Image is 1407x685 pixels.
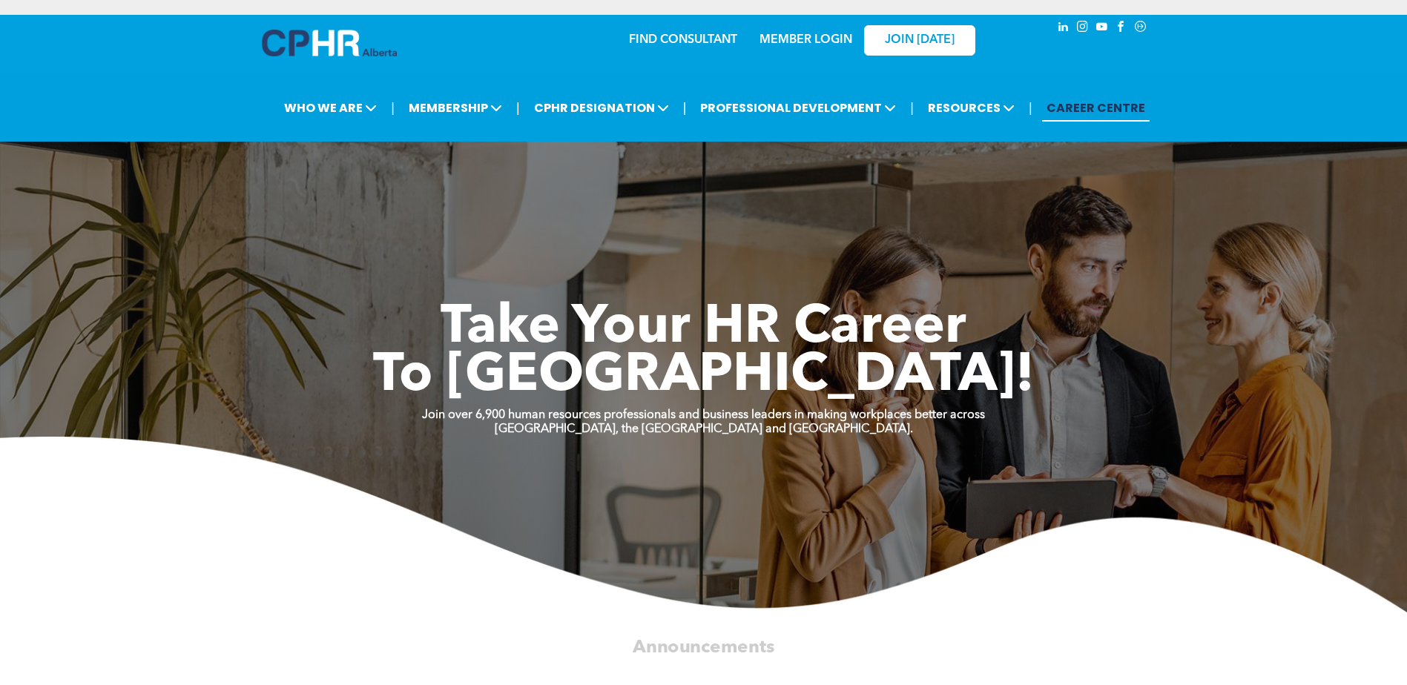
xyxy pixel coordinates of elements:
a: MEMBER LOGIN [759,34,852,46]
strong: Join over 6,900 human resources professionals and business leaders in making workplaces better ac... [422,409,985,421]
span: Take Your HR Career [441,302,966,355]
span: PROFESSIONAL DEVELOPMENT [696,94,900,122]
a: Social network [1133,19,1149,39]
a: linkedin [1055,19,1072,39]
a: instagram [1075,19,1091,39]
span: WHO WE ARE [280,94,381,122]
li: | [910,93,914,123]
li: | [1029,93,1032,123]
a: CAREER CENTRE [1042,94,1150,122]
a: facebook [1113,19,1130,39]
span: Announcements [633,638,774,656]
li: | [391,93,395,123]
span: To [GEOGRAPHIC_DATA]! [373,350,1035,403]
span: RESOURCES [923,94,1019,122]
span: MEMBERSHIP [404,94,507,122]
span: JOIN [DATE] [885,33,955,47]
strong: [GEOGRAPHIC_DATA], the [GEOGRAPHIC_DATA] and [GEOGRAPHIC_DATA]. [495,423,913,435]
span: CPHR DESIGNATION [530,94,673,122]
a: youtube [1094,19,1110,39]
li: | [516,93,520,123]
a: FIND CONSULTANT [629,34,737,46]
li: | [683,93,687,123]
a: JOIN [DATE] [864,25,975,56]
img: A blue and white logo for cp alberta [262,30,397,56]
